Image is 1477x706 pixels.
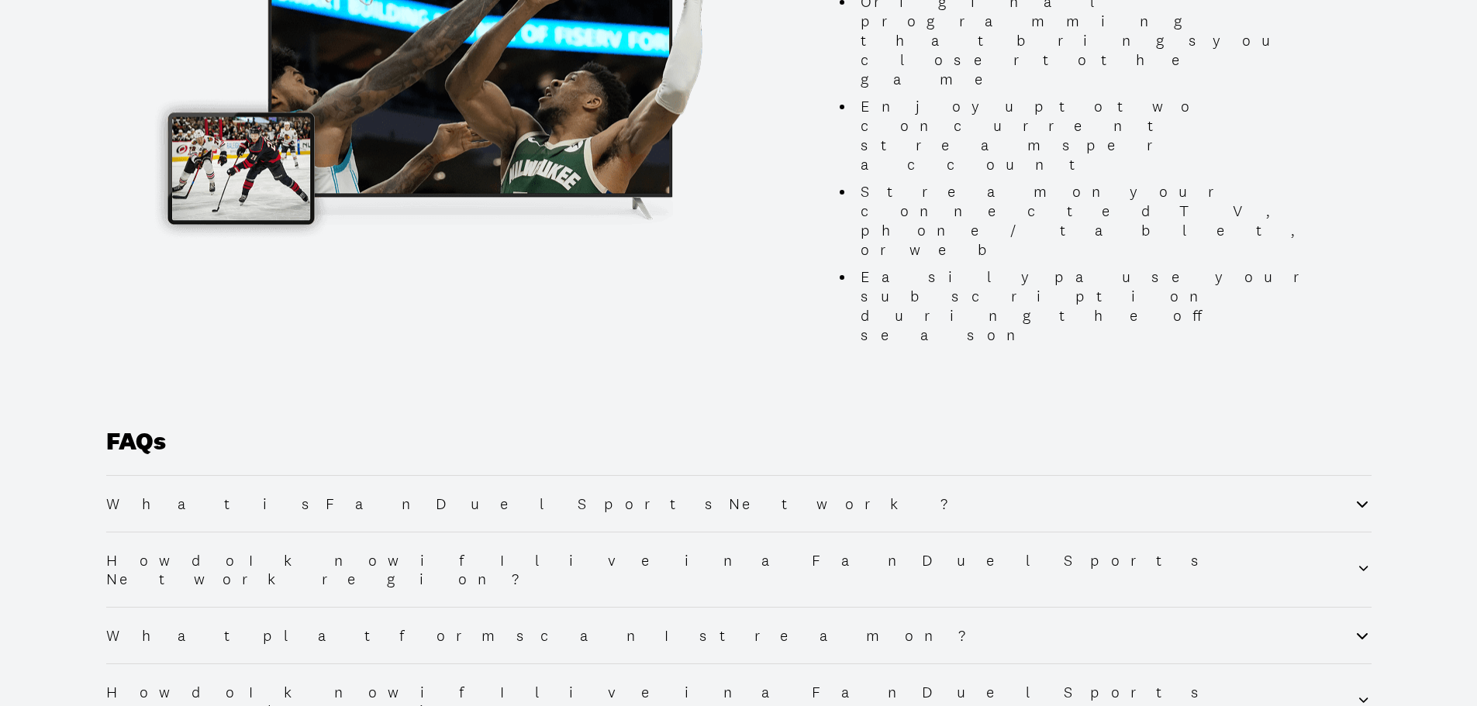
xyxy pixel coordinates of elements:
h2: How do I know if I live in a FanDuel Sports Network region? [106,551,1357,588]
h2: What platforms can I stream on? [106,626,994,645]
li: Enjoy up to two concurrent streams per account [854,97,1338,174]
h1: FAQs [106,427,1372,475]
h2: What is FanDuel Sports Network? [106,494,976,513]
li: Easily pause your subscription during the off season [854,267,1338,345]
li: Stream on your connected TV, phone/tablet, or web [854,182,1338,260]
